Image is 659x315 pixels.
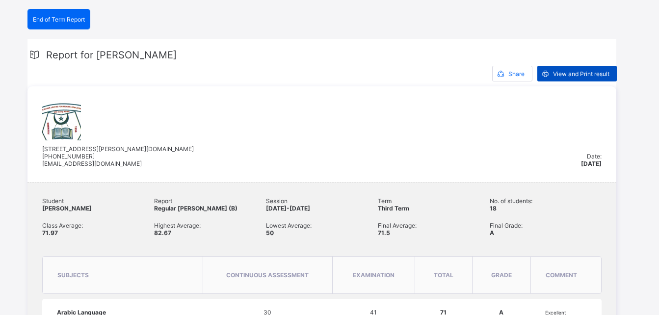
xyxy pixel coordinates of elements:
[587,153,602,160] span: Date:
[57,271,89,279] span: subjects
[546,271,577,279] span: comment
[491,271,512,279] span: grade
[490,222,602,229] span: Final Grade:
[266,222,378,229] span: Lowest Average:
[378,222,490,229] span: Final Average:
[490,229,494,236] span: A
[266,197,378,205] span: Session
[42,222,154,229] span: Class Average:
[154,197,266,205] span: Report
[490,205,497,212] span: 18
[490,197,602,205] span: No. of students:
[434,271,453,279] span: total
[266,205,310,212] span: [DATE]-[DATE]
[42,101,81,140] img: almanartahfeez.png
[154,205,237,212] span: Regular [PERSON_NAME] (B)
[42,229,58,236] span: 71.97
[154,222,266,229] span: Highest Average:
[508,70,525,78] span: Share
[553,70,609,78] span: View and Print result
[353,271,395,279] span: Examination
[154,229,171,236] span: 82.67
[378,229,390,236] span: 71.5
[378,197,490,205] span: Term
[46,49,177,61] span: Report for [PERSON_NAME]
[226,271,309,279] span: Continuous Assessment
[266,229,274,236] span: 50
[42,197,154,205] span: Student
[581,160,602,167] span: [DATE]
[42,205,92,212] span: [PERSON_NAME]
[33,16,85,23] span: End of Term Report
[42,145,194,167] span: [STREET_ADDRESS][PERSON_NAME][DOMAIN_NAME] [PHONE_NUMBER] [EMAIL_ADDRESS][DOMAIN_NAME]
[378,205,409,212] span: Third Term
